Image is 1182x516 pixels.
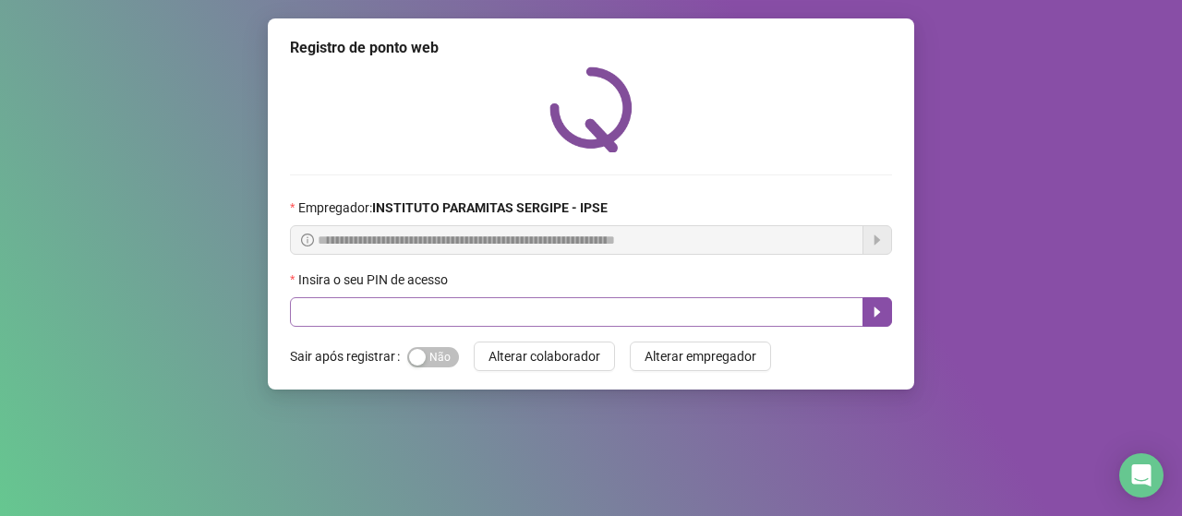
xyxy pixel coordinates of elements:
button: Alterar colaborador [474,342,615,371]
img: QRPoint [549,66,633,152]
span: caret-right [870,305,885,319]
div: Open Intercom Messenger [1119,453,1164,498]
span: Alterar colaborador [488,346,600,366]
div: Registro de ponto web [290,37,892,59]
strong: INSTITUTO PARAMITAS SERGIPE - IPSE [372,200,608,215]
span: Alterar empregador [645,346,756,366]
span: Empregador : [298,198,608,218]
label: Insira o seu PIN de acesso [290,270,460,290]
button: Alterar empregador [630,342,771,371]
label: Sair após registrar [290,342,407,371]
span: info-circle [301,234,314,246]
